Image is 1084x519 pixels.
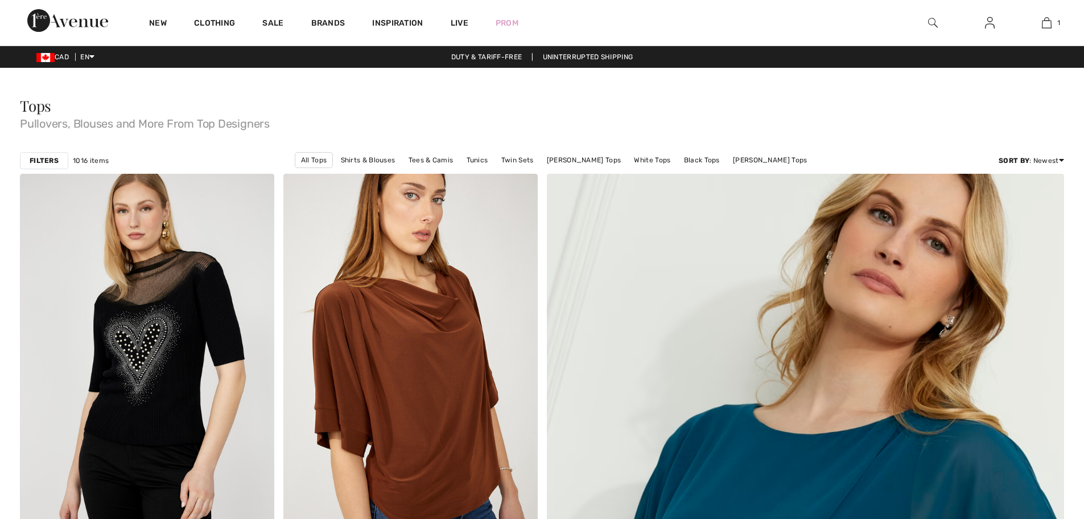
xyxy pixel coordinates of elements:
[36,53,55,62] img: Canadian Dollar
[149,18,167,30] a: New
[403,153,459,167] a: Tees & Camis
[20,113,1064,129] span: Pullovers, Blouses and More From Top Designers
[20,96,51,116] span: Tops
[73,156,109,166] span: 1016 items
[999,157,1029,165] strong: Sort By
[678,153,726,167] a: Black Tops
[1057,18,1060,28] span: 1
[295,152,333,168] a: All Tops
[311,18,345,30] a: Brands
[372,18,423,30] span: Inspiration
[1019,16,1074,30] a: 1
[451,17,468,29] a: Live
[30,156,59,166] strong: Filters
[727,153,813,167] a: [PERSON_NAME] Tops
[194,18,235,30] a: Clothing
[36,53,73,61] span: CAD
[628,153,676,167] a: White Tops
[461,153,494,167] a: Tunics
[985,17,995,28] a: Sign In
[262,18,283,30] a: Sale
[1042,16,1052,30] img: My Bag
[80,53,94,61] span: EN
[928,16,938,30] img: search the website
[541,153,627,167] a: [PERSON_NAME] Tops
[335,153,401,167] a: Shirts & Blouses
[999,156,1064,166] div: : Newest
[496,153,539,167] a: Twin Sets
[27,9,108,32] img: 1ère Avenue
[496,17,518,29] a: Prom
[985,16,995,30] img: My Info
